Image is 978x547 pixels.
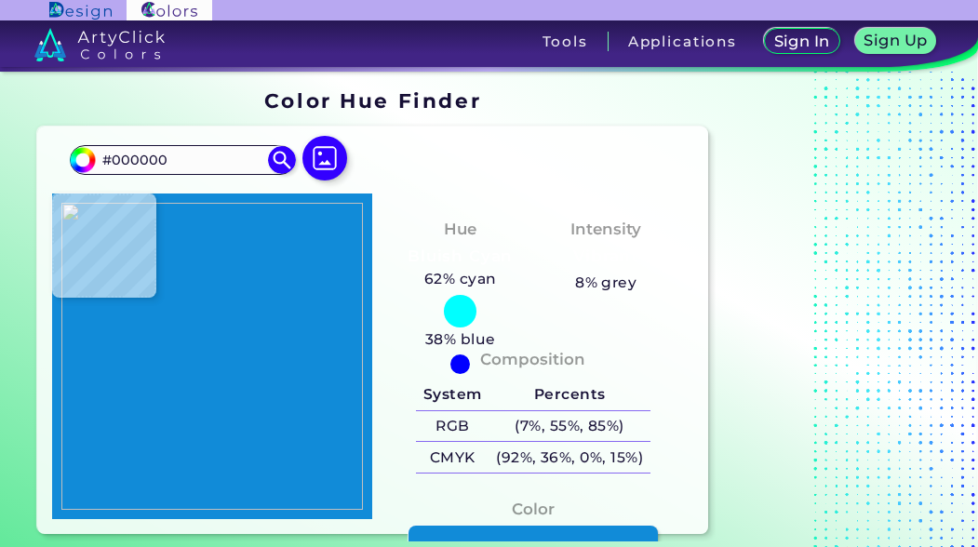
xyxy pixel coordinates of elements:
h5: 8% grey [575,271,636,295]
h3: Vibrant [566,246,647,268]
img: 349a4023-e1c9-4ed9-9105-e500bc5e7ec1 [61,203,364,510]
h5: RGB [416,411,489,442]
h4: Color [512,496,555,523]
h3: Applications [628,34,737,48]
h5: Sign In [777,34,827,48]
img: ArtyClick Design logo [49,2,112,20]
iframe: Advertisement [716,83,948,542]
img: icon search [268,146,296,174]
h3: Bluish Cyan [400,246,521,268]
h5: Percents [489,380,650,410]
h1: Color Hue Finder [264,87,481,114]
img: icon picture [302,136,347,180]
a: Sign Up [859,30,932,53]
a: Sign In [768,30,836,53]
h5: CMYK [416,442,489,473]
h3: Tools [543,34,588,48]
h4: Intensity [570,216,641,243]
h5: (7%, 55%, 85%) [489,411,650,442]
img: logo_artyclick_colors_white.svg [34,28,166,61]
h5: Sign Up [867,33,925,47]
h5: System [416,380,489,410]
h5: 62% cyan [417,267,503,291]
h4: Hue [444,216,476,243]
h4: Composition [480,346,585,373]
h5: (92%, 36%, 0%, 15%) [489,442,650,473]
input: type color.. [96,147,269,172]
